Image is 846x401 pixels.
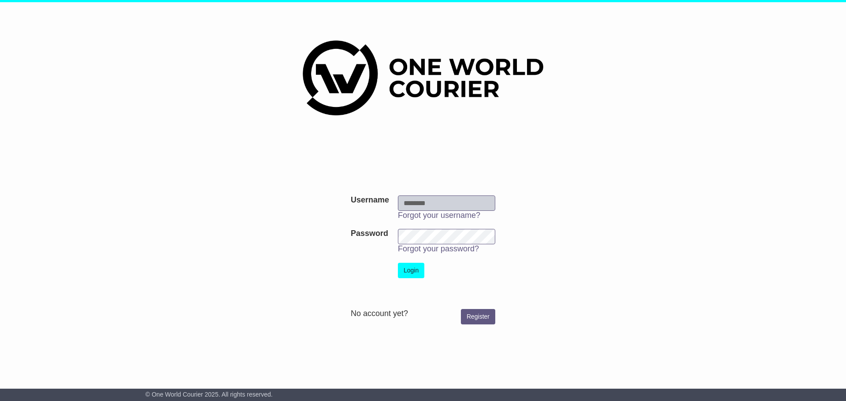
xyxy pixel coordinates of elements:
[145,391,273,398] span: © One World Courier 2025. All rights reserved.
[398,244,479,253] a: Forgot your password?
[351,229,388,239] label: Password
[398,211,480,220] a: Forgot your username?
[351,309,495,319] div: No account yet?
[351,195,389,205] label: Username
[461,309,495,324] a: Register
[303,40,543,115] img: One World
[398,263,424,278] button: Login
